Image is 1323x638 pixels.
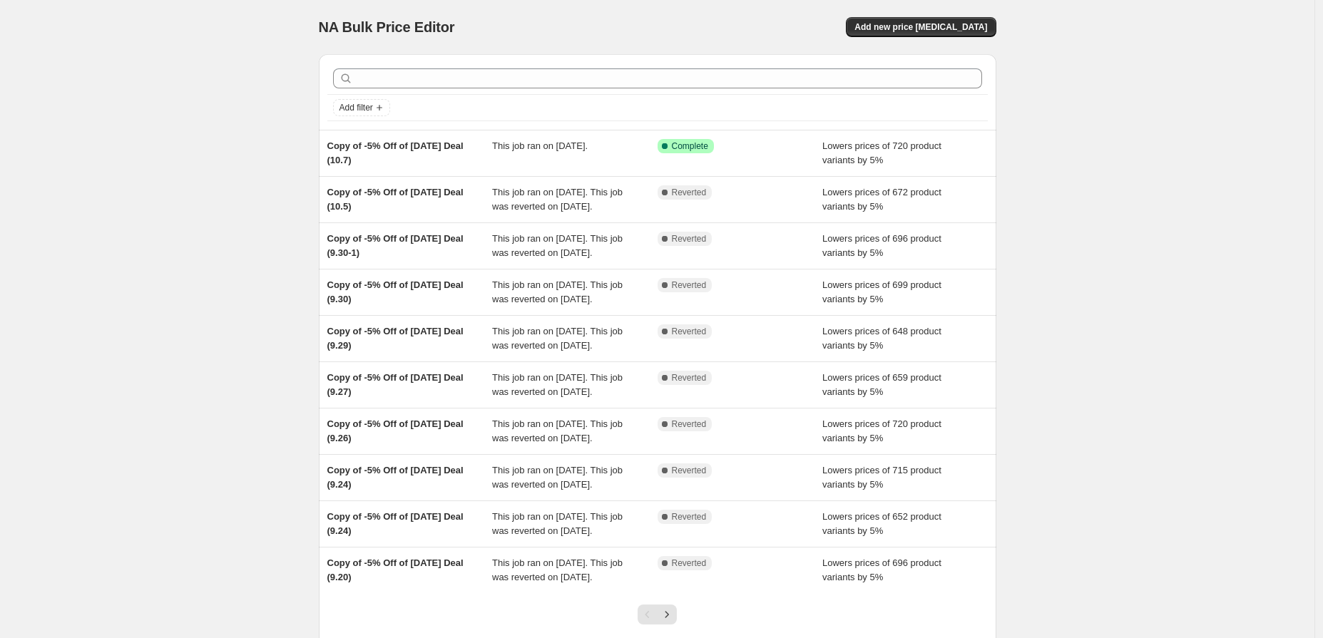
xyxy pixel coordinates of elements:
span: Lowers prices of 652 product variants by 5% [822,511,941,536]
button: Next [657,604,677,624]
span: Lowers prices of 720 product variants by 5% [822,140,941,165]
span: Copy of -5% Off of [DATE] Deal (9.30) [327,279,464,304]
span: Lowers prices of 648 product variants by 5% [822,326,941,351]
span: Lowers prices of 672 product variants by 5% [822,187,941,212]
span: Reverted [672,372,707,384]
span: Copy of -5% Off of [DATE] Deal (9.20) [327,557,464,582]
span: Copy of -5% Off of [DATE] Deal (9.30-1) [327,233,464,258]
span: Reverted [672,511,707,523]
span: NA Bulk Price Editor [319,19,455,35]
span: This job ran on [DATE]. This job was reverted on [DATE]. [492,279,623,304]
span: Reverted [672,326,707,337]
span: Lowers prices of 720 product variants by 5% [822,418,941,443]
span: Copy of -5% Off of [DATE] Deal (9.26) [327,418,464,443]
span: This job ran on [DATE]. This job was reverted on [DATE]. [492,418,623,443]
span: Complete [672,140,708,152]
span: This job ran on [DATE]. This job was reverted on [DATE]. [492,233,623,258]
span: Copy of -5% Off of [DATE] Deal (10.5) [327,187,464,212]
span: Reverted [672,279,707,291]
span: Copy of -5% Off of [DATE] Deal (9.24) [327,465,464,490]
span: This job ran on [DATE]. This job was reverted on [DATE]. [492,465,623,490]
span: This job ran on [DATE]. [492,140,588,151]
span: Lowers prices of 659 product variants by 5% [822,372,941,397]
nav: Pagination [638,604,677,624]
button: Add new price [MEDICAL_DATA] [846,17,996,37]
span: Lowers prices of 699 product variants by 5% [822,279,941,304]
span: Reverted [672,557,707,569]
span: Reverted [672,233,707,245]
span: Copy of -5% Off of [DATE] Deal (9.27) [327,372,464,397]
span: This job ran on [DATE]. This job was reverted on [DATE]. [492,557,623,582]
span: Reverted [672,465,707,476]
span: Reverted [672,187,707,198]
span: Copy of -5% Off of [DATE] Deal (9.29) [327,326,464,351]
span: This job ran on [DATE]. This job was reverted on [DATE]. [492,511,623,536]
span: Add new price [MEDICAL_DATA] [854,21,987,33]
span: Reverted [672,418,707,430]
span: Add filter [339,102,373,113]
span: This job ran on [DATE]. This job was reverted on [DATE]. [492,372,623,397]
span: This job ran on [DATE]. This job was reverted on [DATE]. [492,326,623,351]
span: Lowers prices of 696 product variants by 5% [822,557,941,582]
span: Lowers prices of 696 product variants by 5% [822,233,941,258]
button: Add filter [333,99,390,116]
span: This job ran on [DATE]. This job was reverted on [DATE]. [492,187,623,212]
span: Copy of -5% Off of [DATE] Deal (9.24) [327,511,464,536]
span: Lowers prices of 715 product variants by 5% [822,465,941,490]
span: Copy of -5% Off of [DATE] Deal (10.7) [327,140,464,165]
